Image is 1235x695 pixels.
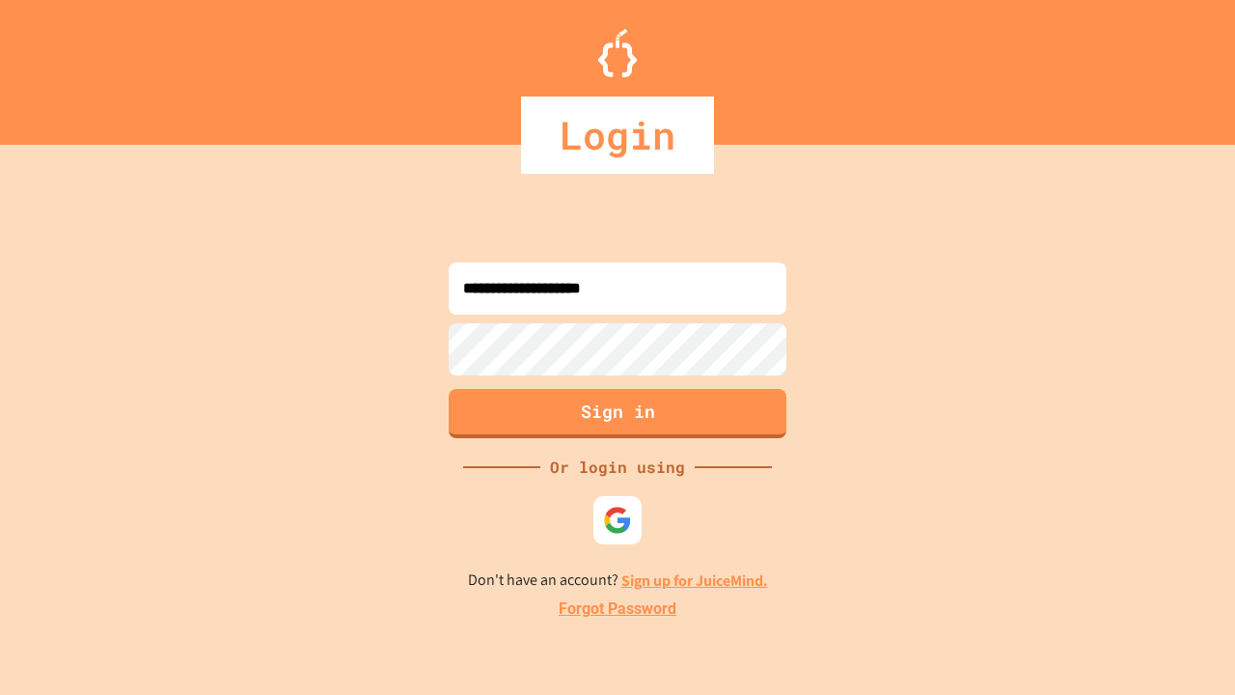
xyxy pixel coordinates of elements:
img: google-icon.svg [603,506,632,535]
p: Don't have an account? [468,569,768,593]
button: Sign in [449,389,786,438]
img: Logo.svg [598,29,637,77]
div: Or login using [540,456,695,479]
a: Forgot Password [559,598,676,621]
a: Sign up for JuiceMind. [621,570,768,591]
div: Login [521,97,714,174]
